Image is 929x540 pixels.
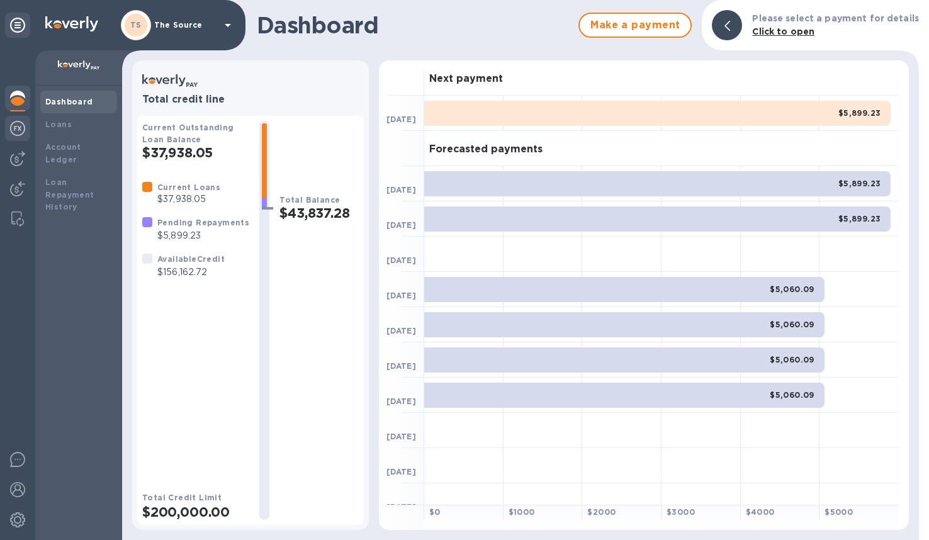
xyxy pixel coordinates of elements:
b: Loan Repayment History [45,177,94,212]
b: $5,060.09 [770,390,814,400]
h3: Forecasted payments [429,143,543,155]
h2: $200,000.00 [142,504,249,520]
b: $5,060.09 [770,355,814,364]
b: $ 3000 [667,507,695,517]
b: $5,060.09 [770,320,814,329]
h1: Dashboard [257,12,572,38]
b: Click to open [752,26,814,37]
div: Unpin categories [5,13,30,38]
b: Account Ledger [45,142,81,164]
b: [DATE] [386,467,416,476]
b: [DATE] [386,256,416,265]
button: Make a payment [578,13,692,38]
b: TS [130,20,142,30]
p: $156,162.72 [157,266,225,279]
b: Pending Repayments [157,218,249,227]
b: $5,899.23 [838,108,881,118]
b: [DATE] [386,220,416,230]
b: $5,899.23 [838,179,881,188]
p: $5,899.23 [157,229,249,242]
b: Current Outstanding Loan Balance [142,123,234,144]
b: Please select a payment for details [752,13,919,23]
b: Loans [45,120,72,129]
p: $37,938.05 [157,193,220,206]
span: Make a payment [590,18,680,33]
img: Logo [45,16,98,31]
b: Available Credit [157,254,225,264]
img: Foreign exchange [10,121,25,136]
h2: $43,837.28 [279,205,359,221]
h3: Next payment [429,73,503,85]
b: $5,060.09 [770,284,814,294]
b: $5,899.23 [838,214,881,223]
b: [DATE] [386,326,416,335]
b: $ 1000 [509,507,535,517]
b: $ 5000 [825,507,853,517]
b: [DATE] [386,502,416,512]
p: The Source [154,21,217,30]
b: $ 2000 [587,507,616,517]
h2: $37,938.05 [142,145,249,160]
b: Dashboard [45,97,93,106]
b: [DATE] [386,115,416,124]
b: [DATE] [386,432,416,441]
b: [DATE] [386,361,416,371]
b: Total Balance [279,195,340,205]
h3: Total credit line [142,94,359,106]
b: $ 0 [429,507,441,517]
b: Total Credit Limit [142,493,222,502]
b: [DATE] [386,185,416,194]
b: [DATE] [386,291,416,300]
b: Current Loans [157,183,220,192]
b: [DATE] [386,397,416,406]
b: $ 4000 [746,507,775,517]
